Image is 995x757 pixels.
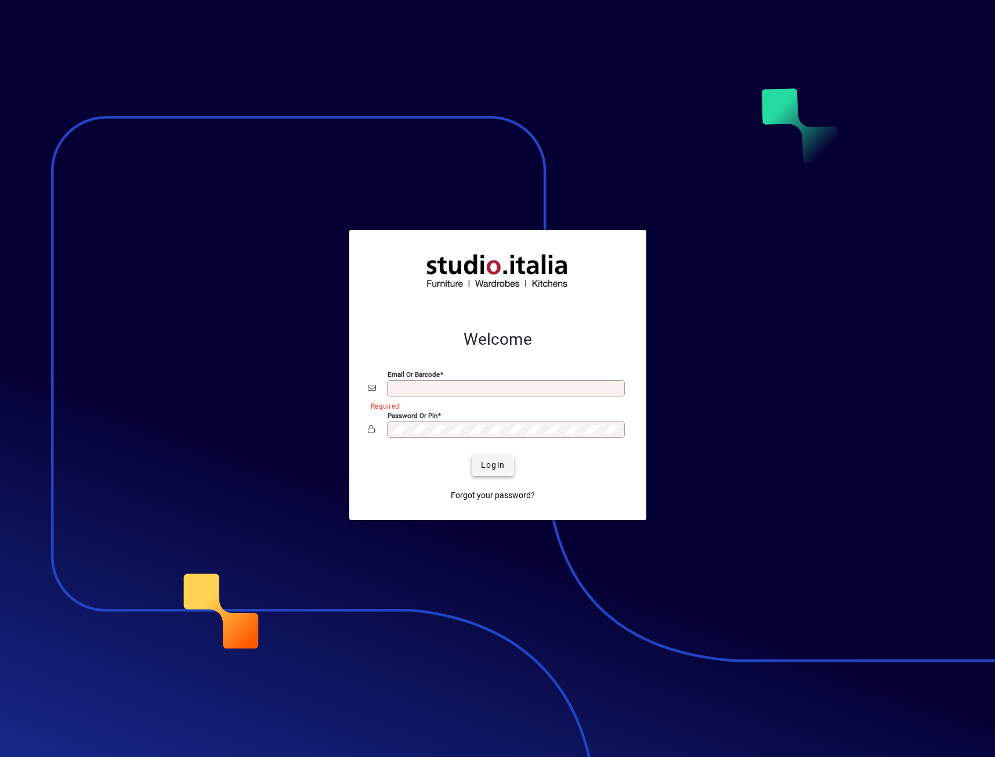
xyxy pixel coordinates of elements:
[368,330,628,349] h2: Welcome
[388,370,440,378] mat-label: Email or Barcode
[481,459,505,471] span: Login
[446,485,540,506] a: Forgot your password?
[388,411,437,419] mat-label: Password or Pin
[472,455,514,476] button: Login
[371,399,618,412] mat-error: Required
[451,489,535,502] span: Forgot your password?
